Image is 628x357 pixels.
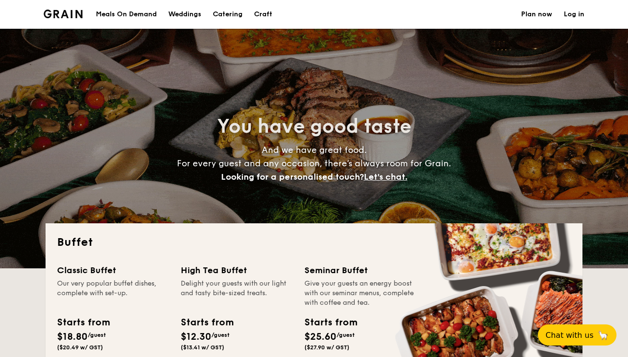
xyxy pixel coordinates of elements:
h2: Buffet [57,235,571,250]
button: Chat with us🦙 [538,324,616,345]
span: ($13.41 w/ GST) [181,344,224,351]
a: Logotype [44,10,82,18]
span: /guest [337,332,355,338]
span: Chat with us [546,331,593,340]
div: Delight your guests with our light and tasty bite-sized treats. [181,279,293,308]
span: 🦙 [597,330,609,341]
div: Give your guests an energy boost with our seminar menus, complete with coffee and tea. [304,279,417,308]
span: $25.60 [304,331,337,343]
span: ($20.49 w/ GST) [57,344,103,351]
span: $18.80 [57,331,88,343]
span: You have good taste [217,115,411,138]
span: $12.30 [181,331,211,343]
span: ($27.90 w/ GST) [304,344,349,351]
span: Looking for a personalised touch? [221,172,364,182]
div: Starts from [304,315,357,330]
div: Our very popular buffet dishes, complete with set-up. [57,279,169,308]
span: And we have great food. For every guest and any occasion, there’s always room for Grain. [177,145,451,182]
span: Let's chat. [364,172,407,182]
span: /guest [211,332,230,338]
div: Starts from [181,315,233,330]
div: Classic Buffet [57,264,169,277]
div: Starts from [57,315,109,330]
div: High Tea Buffet [181,264,293,277]
span: /guest [88,332,106,338]
img: Grain [44,10,82,18]
div: Seminar Buffet [304,264,417,277]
